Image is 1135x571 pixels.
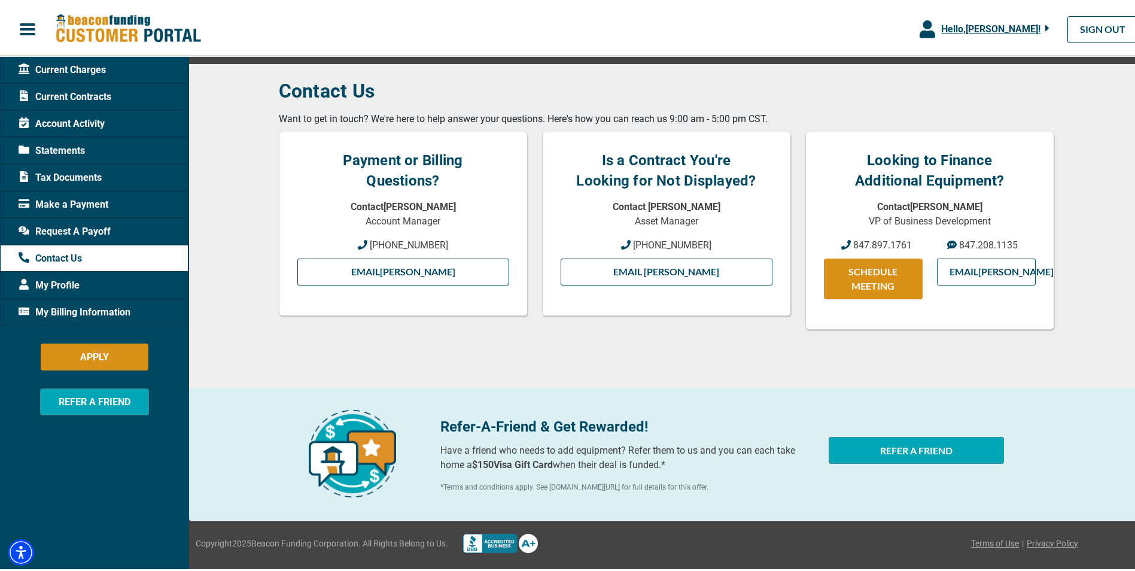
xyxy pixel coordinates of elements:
a: 847.208.1135 [930,236,1036,250]
a: Email [PERSON_NAME] [561,256,772,283]
h4: Looking to Finance Additional Equipment? [824,148,1036,189]
a: [PHONE_NUMBER] [561,236,772,250]
span: Account Activity [19,114,105,129]
span: Tax Documents [19,168,102,183]
p: Have a friend who needs to add equipment? Refer them to us and you can each take home a when thei... [440,441,815,470]
img: refer-a-friend-icon.png [309,408,396,495]
h3: Contact Us [279,77,1054,101]
img: Better Bussines Beareau logo A+ [463,531,538,551]
img: Beacon Funding Customer Portal Logo [55,11,201,42]
b: $150 Visa Gift Card [472,457,553,468]
p: Account Manager [297,212,509,226]
p: Want to get in touch? We're here to help answer your questions. Here's how you can reach us 9:00 ... [279,110,1054,124]
h4: Payment or Billing Questions? [297,148,509,189]
a: Privacy Policy [1027,535,1078,548]
a: [PHONE_NUMBER] [297,236,509,250]
span: Statements [19,141,85,156]
a: SCHEDULE MEETING [824,256,923,297]
span: Current Contracts [19,87,111,102]
h4: Is a Contract You're Looking for Not Displayed? [561,148,772,189]
a: Terms of Use [971,535,1019,548]
a: Email[PERSON_NAME] [297,256,509,283]
p: Asset Manager [561,212,772,226]
p: Refer-A-Friend & Get Rewarded! [440,414,815,435]
button: REFER A FRIEND [40,386,149,413]
div: Accessibility Menu [8,537,34,563]
a: Email[PERSON_NAME] [937,256,1036,283]
span: Copyright 2025 Beacon Funding Corporation. All Rights Belong to Us. [196,535,448,548]
button: APPLY [41,341,148,368]
span: My Profile [19,276,80,290]
p: Contact [PERSON_NAME] [824,198,1036,212]
a: 847.897.1761 [824,236,930,250]
span: Request A Payoff [19,222,111,236]
span: | [1022,535,1024,548]
p: Contact [PERSON_NAME] [561,198,772,212]
button: REFER A FRIEND [829,435,1004,461]
span: Hello, [PERSON_NAME] ! [941,21,1040,32]
span: My Billing Information [19,303,130,317]
span: Make a Payment [19,195,108,209]
p: *Terms and conditions apply. See [DOMAIN_NAME][URL] for full details for this offer. [440,479,815,490]
p: Contact [PERSON_NAME] [297,198,509,212]
span: Contact Us [19,249,82,263]
p: VP of Business Development [824,212,1036,226]
span: Current Charges [19,60,106,75]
